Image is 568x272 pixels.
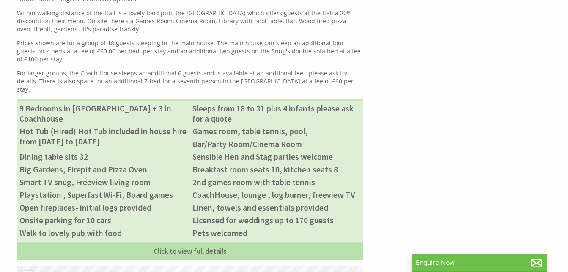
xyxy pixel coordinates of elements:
li: Games room, table tennis, pool, [190,125,363,138]
li: Sensible Hen and Stag parties welcome [190,150,363,163]
li: Playstation , Superfast Wi-Fi, Board games [17,189,190,201]
li: Bar/Party Room/Cinema Room [190,138,363,150]
li: Licensed for weddings up to 170 guests [190,214,363,227]
li: Pets welcomed [190,227,363,239]
li: Linen, towels and essentials provided [190,201,363,214]
a: Click to view full details [17,242,363,260]
p: Prices shown are for a group of 18 guests sleeping in the main house. The main house can sleep an... [17,39,363,63]
p: Enquire Now [416,258,543,267]
li: CoachHouse, lounge , log burner, freeview TV [190,189,363,201]
li: Breakfast room seats 10, kitchen seats 8 [190,163,363,176]
li: Sleeps from 18 to 31 plus 4 infants please ask for a quote [190,102,363,125]
li: Onsite parking for 10 cars [17,214,190,227]
li: Big Gardens, Firepit and Pizza Oven [17,163,190,176]
li: 2nd games room with table tennis [190,176,363,189]
p: For larger groups, the Coach House sleeps an additional 6 guests and is available at an addtional... [17,69,363,93]
li: Open fireplaces- initial logs provided [17,201,190,214]
li: Dining table sits 32 [17,150,190,163]
li: Smart TV snug, Freeview living room [17,176,190,189]
li: Hot Tub (Hired) Hot Tub included in house hire from [DATE] to [DATE] [17,125,190,148]
p: Within walking distance of the Hall is a lovely food pub, the [GEOGRAPHIC_DATA] which offers gues... [17,9,363,33]
li: Walk to lovely pub with food [17,227,190,239]
li: 9 Bedrooms in [GEOGRAPHIC_DATA] + 3 in Coachhouse [17,102,190,125]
